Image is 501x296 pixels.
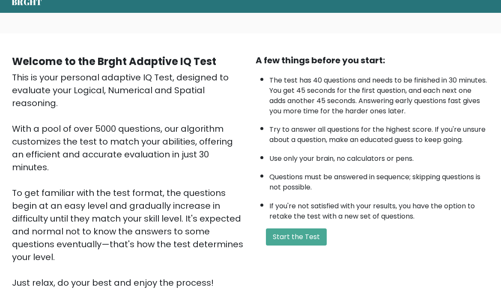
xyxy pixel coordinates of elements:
li: The test has 40 questions and needs to be finished in 30 minutes. You get 45 seconds for the firs... [269,71,489,116]
b: Welcome to the Brght Adaptive IQ Test [12,54,216,68]
button: Start the Test [266,228,327,246]
li: Try to answer all questions for the highest score. If you're unsure about a question, make an edu... [269,120,489,145]
li: If you're not satisfied with your results, you have the option to retake the test with a new set ... [269,197,489,222]
div: This is your personal adaptive IQ Test, designed to evaluate your Logical, Numerical and Spatial ... [12,71,245,289]
div: A few things before you start: [256,54,489,67]
li: Questions must be answered in sequence; skipping questions is not possible. [269,168,489,192]
li: Use only your brain, no calculators or pens. [269,149,489,164]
